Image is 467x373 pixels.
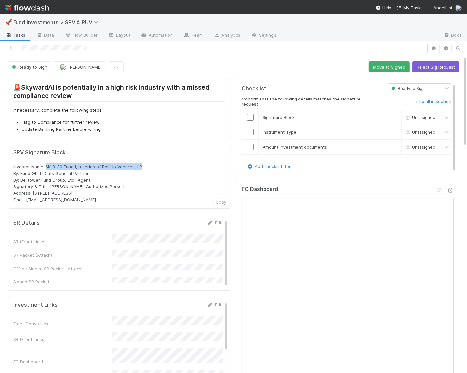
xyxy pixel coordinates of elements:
a: Team [178,30,208,41]
a: Automation [136,30,178,41]
a: Edit [207,220,223,225]
span: Unassigned [404,115,435,120]
div: Signed SR Packet [13,278,112,285]
span: Ready to Sign [390,86,425,91]
span: My Tasks [397,5,423,10]
span: Flow Builder [65,32,98,38]
span: [PERSON_NAME] [68,64,102,70]
span: Unassigned [404,144,435,149]
a: Settings [246,30,282,41]
p: If necessary, complete the following steps: [13,107,225,114]
a: Layout [103,30,136,41]
h5: SR Details [13,220,40,226]
div: Help [376,4,391,11]
h5: FC Dashboard [242,186,278,193]
li: Flag to Compliance for further review. [22,119,225,126]
h5: Checklist [242,85,266,92]
button: Ready to Sign [8,61,51,72]
img: avatar_15e6a745-65a2-4f19-9667-febcb12e2fc8.png [60,64,66,70]
a: Add checklist item [247,164,293,169]
div: Front Convo Links [13,320,112,327]
button: Copy [213,198,229,207]
button: Move to Signed [369,61,410,72]
a: Edit [207,302,223,307]
a: skip all in section [416,99,451,107]
span: Fund Investments > SPV & RUV [13,19,102,26]
a: My Tasks [397,4,423,11]
span: Signature Block [263,115,295,120]
span: 🚀 [5,19,12,25]
div: SR Packet (Attach) [13,252,112,258]
span: AngelList [433,5,452,10]
button: Reject Sig Request [412,61,459,72]
button: [PERSON_NAME] [54,61,106,72]
h2: 🚨SkywardAI is potentially in a high risk industry with a missed compliance review [13,83,225,102]
h5: Investment Links [13,302,58,308]
span: Investor Name: SK-0130 Fund I, a series of Roll Up Vehicles, LP By: Fund GP, LLC its General Part... [13,164,142,202]
span: Tasks [5,32,26,38]
a: Analytics [208,30,246,41]
li: Update Banking Partner before wiring. [22,126,225,133]
span: Amount investment documents [263,144,327,150]
img: logo-inverted-e16ddd16eac7371096b0.svg [5,2,49,13]
img: avatar_041b9f3e-9684-4023-b9b7-2f10de55285d.png [455,5,462,11]
h5: SPV Signature Block [13,149,225,156]
div: Offline Signed SR Packet (Attach) [13,265,112,272]
h6: skip all in section [416,99,451,104]
span: Ready to Sign [11,64,47,70]
span: Instrument Type [263,129,296,135]
a: Data [31,30,59,41]
div: SR (Front Links) [13,336,112,343]
a: Docs [438,30,467,41]
div: FC Dashboard [13,359,112,365]
span: Unassigned [404,129,435,134]
h6: Confirm that the following details matches the signature request [242,97,378,107]
div: SR (Front Links) [13,238,112,245]
a: Flow Builder [59,30,103,41]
